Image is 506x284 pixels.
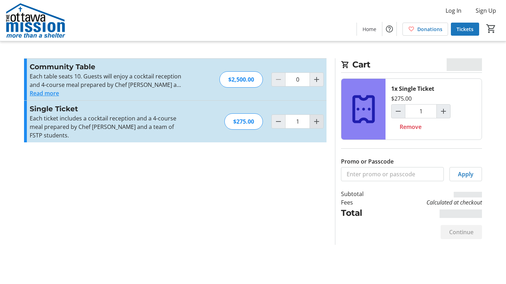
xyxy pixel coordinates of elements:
[341,167,444,181] input: Enter promo or passcode
[437,105,450,118] button: Increment by one
[272,115,285,128] button: Decrement by one
[405,104,437,118] input: Single Ticket Quantity
[451,23,479,36] a: Tickets
[391,94,412,103] div: $275.00
[224,113,263,130] div: $275.00
[30,89,59,97] button: Read more
[285,72,310,87] input: Community Table Quantity
[341,58,482,73] h2: Cart
[30,61,184,72] h3: Community Table
[341,190,382,198] td: Subtotal
[285,114,310,129] input: Single Ticket Quantity
[470,5,502,16] button: Sign Up
[341,207,382,219] td: Total
[30,114,176,139] span: Each ticket includes a cocktail reception and a 4-course meal prepared by Chef [PERSON_NAME] and ...
[485,22,498,35] button: Cart
[30,72,184,89] p: Each table seats 10. Guests will enjoy a cocktail reception and 4-course meal prepared by Chef [P...
[219,71,263,88] div: $2,500.00
[382,22,396,36] button: Help
[417,25,442,33] span: Donations
[310,73,323,86] button: Increment by one
[391,120,430,134] button: Remove
[402,23,448,36] a: Donations
[341,157,394,166] label: Promo or Passcode
[341,198,382,207] td: Fees
[447,58,482,71] span: CA$0.00
[476,6,496,15] span: Sign Up
[4,3,67,38] img: The Ottawa Mission's Logo
[457,25,473,33] span: Tickets
[446,6,461,15] span: Log In
[382,198,482,207] td: Calculated at checkout
[357,23,382,36] a: Home
[400,123,422,131] span: Remove
[391,84,434,93] div: 1x Single Ticket
[30,103,184,114] h3: Single Ticket
[392,105,405,118] button: Decrement by one
[449,167,482,181] button: Apply
[440,5,467,16] button: Log In
[363,25,376,33] span: Home
[310,115,323,128] button: Increment by one
[458,170,473,178] span: Apply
